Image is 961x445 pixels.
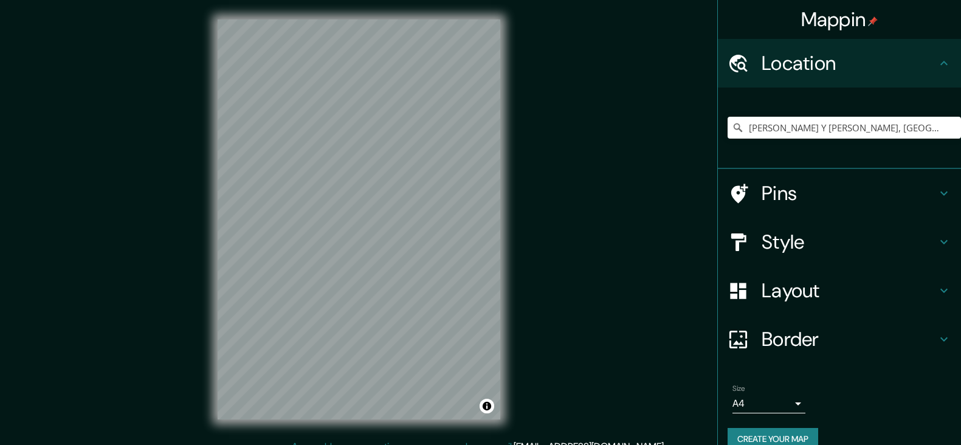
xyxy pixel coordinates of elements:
h4: Pins [762,181,937,205]
div: Pins [718,169,961,218]
h4: Style [762,230,937,254]
h4: Border [762,327,937,351]
div: Location [718,39,961,88]
div: A4 [732,394,805,413]
img: pin-icon.png [868,16,878,26]
h4: Mappin [801,7,878,32]
div: Border [718,315,961,364]
div: Layout [718,266,961,315]
button: Toggle attribution [480,399,494,413]
iframe: Help widget launcher [853,398,948,432]
h4: Location [762,51,937,75]
label: Size [732,384,745,394]
div: Style [718,218,961,266]
h4: Layout [762,278,937,303]
canvas: Map [218,19,500,419]
input: Pick your city or area [728,117,961,139]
